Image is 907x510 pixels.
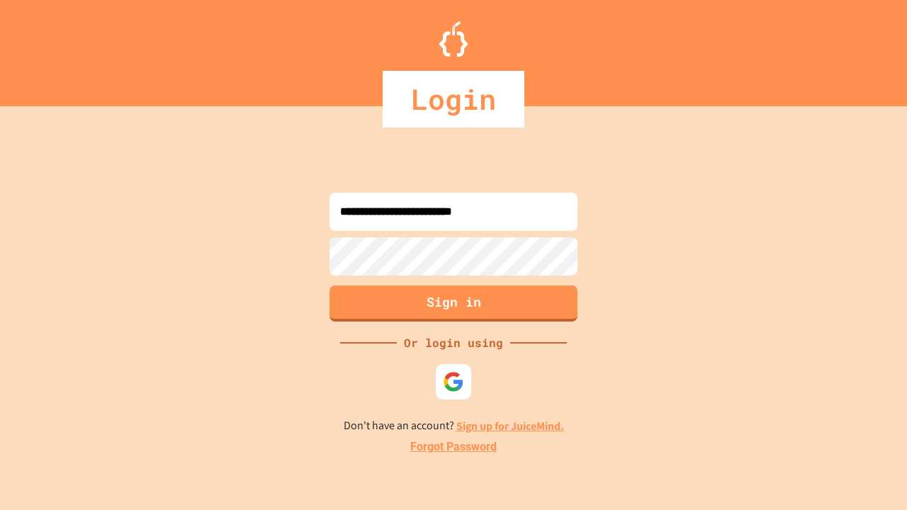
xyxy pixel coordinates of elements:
img: google-icon.svg [443,371,464,392]
img: Logo.svg [439,21,468,57]
a: Sign up for JuiceMind. [456,419,564,433]
p: Don't have an account? [344,417,564,435]
button: Sign in [329,285,578,322]
div: Login [383,71,524,127]
a: Forgot Password [410,438,497,455]
div: Or login using [397,334,510,351]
